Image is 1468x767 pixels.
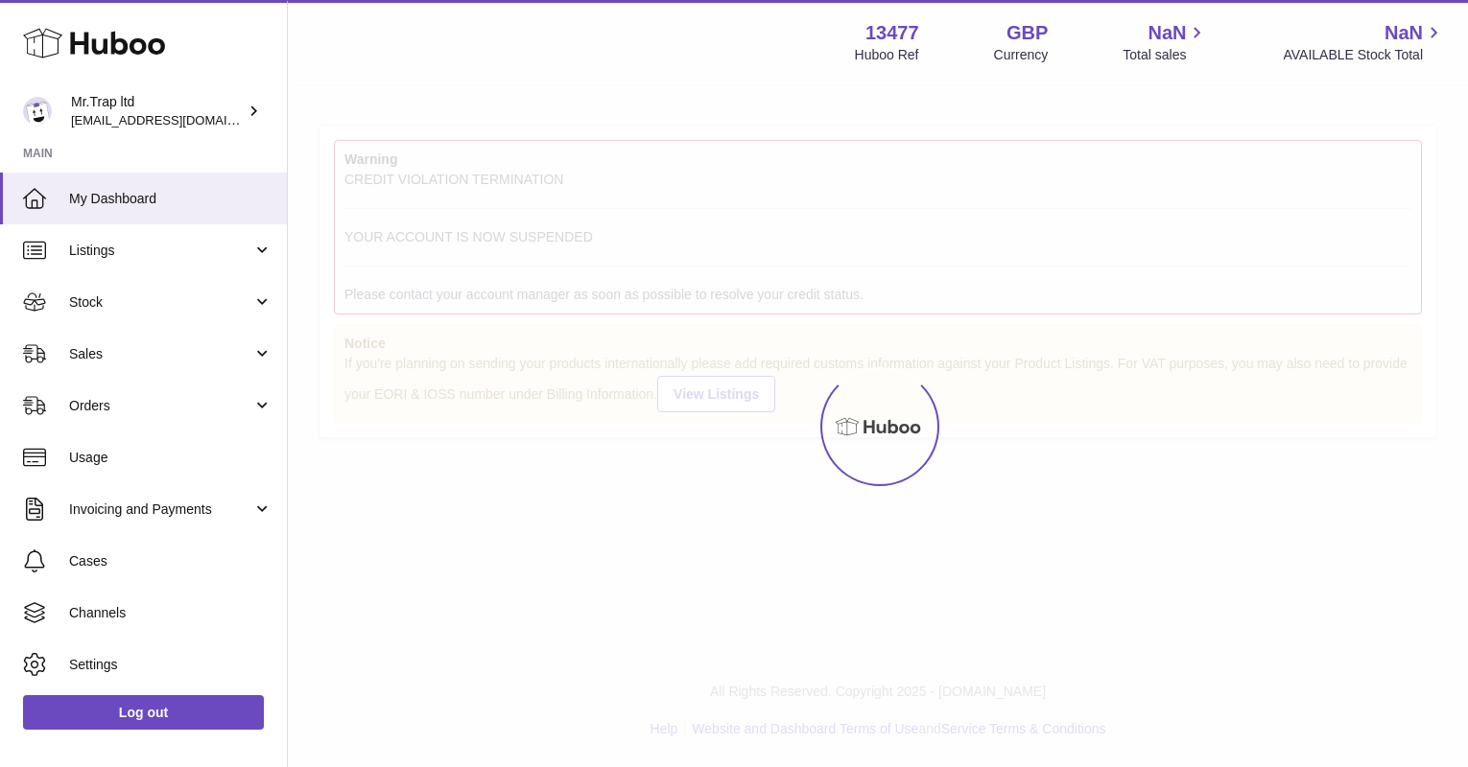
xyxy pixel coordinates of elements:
a: Log out [23,695,264,730]
span: Listings [69,242,252,260]
span: Invoicing and Payments [69,500,252,519]
div: Huboo Ref [855,46,919,64]
span: Channels [69,604,272,622]
span: Total sales [1123,46,1208,64]
strong: GBP [1006,20,1048,46]
span: AVAILABLE Stock Total [1283,46,1445,64]
div: Mr.Trap ltd [71,93,244,129]
img: office@grabacz.eu [23,97,52,126]
span: Usage [69,449,272,467]
span: NaN [1385,20,1423,46]
div: Currency [994,46,1049,64]
span: Sales [69,345,252,363]
a: NaN Total sales [1123,20,1208,64]
span: Orders [69,397,252,415]
span: Stock [69,293,252,312]
span: NaN [1148,20,1186,46]
span: My Dashboard [69,190,272,208]
span: [EMAIL_ADDRESS][DOMAIN_NAME] [71,112,282,128]
span: Cases [69,552,272,570]
span: Settings [69,656,272,674]
strong: 13477 [865,20,919,46]
a: NaN AVAILABLE Stock Total [1283,20,1445,64]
